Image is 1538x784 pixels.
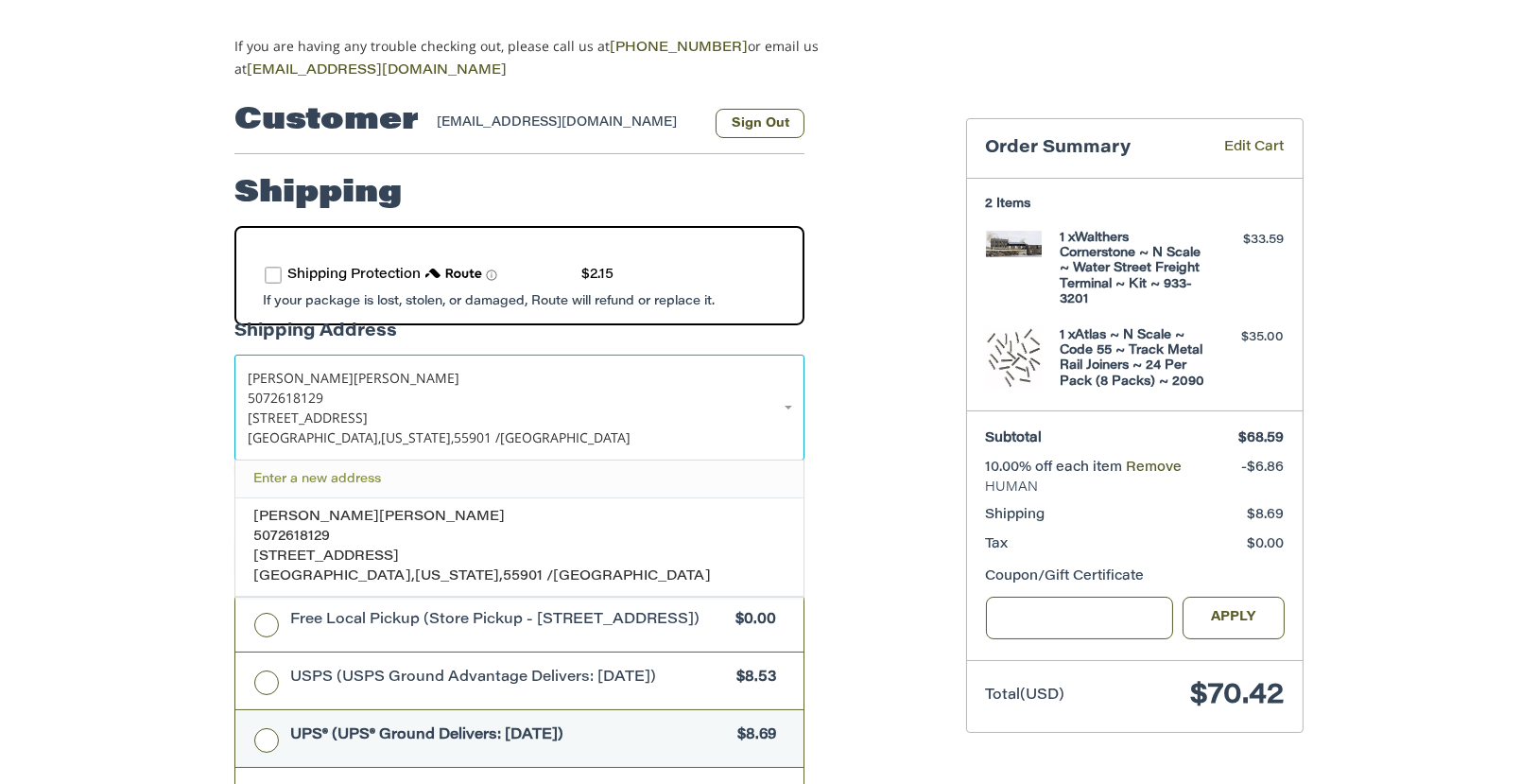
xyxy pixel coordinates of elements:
[245,461,795,497] a: Enter a new address
[986,688,1065,703] span: Total (USD)
[1061,231,1205,307] h4: 1 x Walthers Cornerstone ~ N Scale ~ Water Street Freight Terminal ~ Kit ~ 933-3201
[248,389,323,407] span: 5072618129
[986,597,1174,639] input: Gift Certificate or Coupon Code
[234,36,878,81] p: If you are having any trouble checking out, please call us at or email us at
[726,610,776,632] span: $0.00
[1239,432,1285,445] span: $68.59
[727,668,776,689] span: $8.53
[254,570,416,584] span: [GEOGRAPHIC_DATA],
[234,355,804,461] a: Enter or select a different address
[248,409,368,427] span: [STREET_ADDRESS]
[986,567,1285,587] div: Coupon/Gift Certificate
[1183,597,1285,639] button: Apply
[245,498,795,597] a: [PERSON_NAME][PERSON_NAME]5072618129[STREET_ADDRESS][GEOGRAPHIC_DATA],[US_STATE],55901 /[GEOGRAPH...
[248,369,354,387] span: [PERSON_NAME]
[986,432,1043,445] span: Subtotal
[416,570,504,584] span: [US_STATE],
[254,531,331,544] span: 5072618129
[504,570,554,584] span: 55901 /
[234,320,397,355] legend: Shipping Address
[234,175,402,213] h2: Shipping
[248,428,381,446] span: [GEOGRAPHIC_DATA],
[1127,462,1183,475] a: Remove
[486,270,497,281] span: Learn more
[1191,682,1285,710] span: $70.42
[291,725,729,747] span: UPS® (UPS® Ground Delivers: [DATE])
[1061,328,1205,390] h4: 1 x Atlas ~ N Scale ~ Code 55 ~ Track Metal Rail Joiners ~ 24 Per Pack (8 Packs) ~ 2090
[610,42,748,55] a: [PHONE_NUMBER]
[247,64,507,78] a: [EMAIL_ADDRESS][DOMAIN_NAME]
[716,109,804,138] button: Sign Out
[291,668,728,689] span: USPS (USPS Ground Advantage Delivers: [DATE])
[381,428,454,446] span: [US_STATE],
[1248,538,1285,551] span: $0.00
[500,428,631,446] span: [GEOGRAPHIC_DATA]
[254,550,400,564] span: [STREET_ADDRESS]
[581,266,613,286] div: $2.15
[287,269,421,282] span: Shipping Protection
[263,295,715,307] span: If your package is lost, stolen, or damaged, Route will refund or replace it.
[354,369,459,387] span: [PERSON_NAME]
[554,570,712,584] span: [GEOGRAPHIC_DATA]
[1248,509,1285,522] span: $8.69
[986,138,1198,160] h3: Order Summary
[254,511,380,524] span: [PERSON_NAME]
[438,113,698,138] div: [EMAIL_ADDRESS][DOMAIN_NAME]
[380,511,506,524] span: [PERSON_NAME]
[986,197,1285,212] h3: 2 Items
[986,538,1009,551] span: Tax
[1210,328,1285,347] div: $35.00
[986,462,1127,475] span: 10.00% off each item
[265,256,774,295] div: route shipping protection selector element
[1198,138,1285,160] a: Edit Cart
[1242,462,1285,475] span: -$6.86
[291,610,727,632] span: Free Local Pickup (Store Pickup - [STREET_ADDRESS])
[986,479,1285,497] span: HUMAN
[728,725,776,747] span: $8.69
[454,428,500,446] span: 55901 /
[234,102,419,140] h2: Customer
[1210,231,1285,250] div: $33.59
[986,509,1045,522] span: Shipping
